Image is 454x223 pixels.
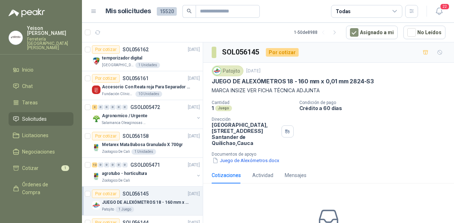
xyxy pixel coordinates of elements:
a: 2 0 0 0 0 0 GSOL005472[DATE] Company LogoAgronomico / UrgenteSalamanca Oleaginosas SAS [92,103,201,126]
img: Company Logo [92,85,100,94]
p: SOL056162 [123,47,149,52]
div: Por cotizar [92,132,120,140]
div: Todas [336,7,351,15]
div: 0 [116,105,122,110]
span: 1 [61,165,69,171]
div: Actividad [252,171,273,179]
a: Por cotizarSOL056161[DATE] Company LogoAccesorio Con Reata roja Para Separador De FilaFundación C... [82,71,203,100]
button: Juego de Alexómetros.docx [212,157,280,164]
div: 12 [92,162,97,167]
img: Company Logo [9,31,22,45]
img: Logo peakr [9,9,45,17]
span: Tareas [22,99,38,107]
div: 1 - 50 de 8988 [294,27,340,38]
span: Solicitudes [22,115,47,123]
p: [GEOGRAPHIC_DATA], [STREET_ADDRESS] Santander de Quilichao , Cauca [212,122,279,146]
p: [DATE] [188,75,200,82]
p: [DATE] [188,133,200,140]
p: Yeison [PERSON_NAME] [27,26,73,36]
a: Órdenes de Compra [9,178,73,199]
p: Crédito a 60 días [299,105,451,111]
div: 2 [92,105,97,110]
img: Company Logo [92,172,100,181]
a: Por cotizarSOL056145[DATE] Company LogoJUEGO DE ALEXÓMETROS 18 - 160 mm x 0,01 mm 2824-S3Patojito... [82,187,203,216]
a: Chat [9,79,73,93]
p: Fundación Clínica Shaio [102,91,134,97]
p: SOL056161 [123,76,149,81]
p: [DATE] [246,68,260,74]
p: Salamanca Oleaginosas SAS [102,120,147,126]
p: [DATE] [188,104,200,111]
div: 0 [104,162,109,167]
span: Negociaciones [22,148,55,156]
p: 1 [212,105,214,111]
p: agrotubo - horticultura [102,170,147,177]
img: Company Logo [92,201,100,209]
p: Zoologico De Cali [102,178,130,183]
span: Remisiones [22,205,48,213]
div: 10 Unidades [135,91,162,97]
a: Solicitudes [9,112,73,126]
span: Órdenes de Compra [22,181,67,196]
div: Por cotizar [92,190,120,198]
a: Negociaciones [9,145,73,159]
div: 0 [122,162,128,167]
div: Por cotizar [92,45,120,54]
div: 0 [116,162,122,167]
p: Cantidad [212,100,294,105]
img: Company Logo [213,67,221,75]
a: 12 0 0 0 0 0 GSOL005471[DATE] Company Logoagrotubo - horticulturaZoologico De Cali [92,161,201,183]
span: Inicio [22,66,33,74]
div: Por cotizar [266,48,299,57]
div: Cotizaciones [212,171,241,179]
div: Por cotizar [92,74,120,83]
span: Licitaciones [22,131,48,139]
a: Tareas [9,96,73,109]
p: Agronomico / Urgente [102,113,148,119]
button: 22 [433,5,445,18]
p: Dirección [212,117,279,122]
a: Por cotizarSOL056158[DATE] Company LogoMetarex Mata Babosa Granulado X 700grZoologico De Cali1 Un... [82,129,203,158]
p: Accesorio Con Reata roja Para Separador De Fila [102,84,191,90]
a: Cotizar1 [9,161,73,175]
p: JUEGO DE ALEXÓMETROS 18 - 160 mm x 0,01 mm 2824-S3 [212,78,374,85]
p: Zoologico De Cali [102,149,130,155]
button: No Leídos [403,26,445,39]
p: GSOL005471 [130,162,160,167]
p: SOL056158 [123,134,149,139]
p: Patojito [102,207,114,212]
p: [DATE] [188,191,200,197]
p: MARCA INSIZE VER FICHA TÉCNICA ADJUNTA [212,87,445,94]
div: 1 Juego [115,207,134,212]
div: 0 [104,105,109,110]
p: [GEOGRAPHIC_DATA][PERSON_NAME] [102,62,134,68]
a: Por cotizarSOL056162[DATE] Company Logotemporizador digital[GEOGRAPHIC_DATA][PERSON_NAME]1 Unidades [82,42,203,71]
p: [DATE] [188,46,200,53]
a: Inicio [9,63,73,77]
h1: Mis solicitudes [105,6,151,16]
div: Patojito [212,66,243,76]
img: Company Logo [92,143,100,152]
p: Metarex Mata Babosa Granulado X 700gr [102,141,183,148]
button: Asignado a mi [346,26,398,39]
p: JUEGO DE ALEXÓMETROS 18 - 160 mm x 0,01 mm 2824-S3 [102,199,191,206]
h3: SOL056145 [222,47,260,58]
span: Chat [22,82,33,90]
p: SOL056145 [123,191,149,196]
div: Mensajes [285,171,306,179]
p: Documentos de apoyo [212,152,451,157]
div: 1 Unidades [135,62,160,68]
p: temporizador digital [102,55,142,62]
div: 0 [110,105,115,110]
span: search [187,9,192,14]
p: Condición de pago [299,100,451,105]
div: 1 Unidades [131,149,156,155]
span: 22 [440,3,450,10]
img: Company Logo [92,57,100,65]
div: 0 [122,105,128,110]
a: Licitaciones [9,129,73,142]
div: Juego [215,105,232,111]
div: 0 [98,105,103,110]
p: GSOL005472 [130,105,160,110]
span: 15520 [157,7,177,16]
